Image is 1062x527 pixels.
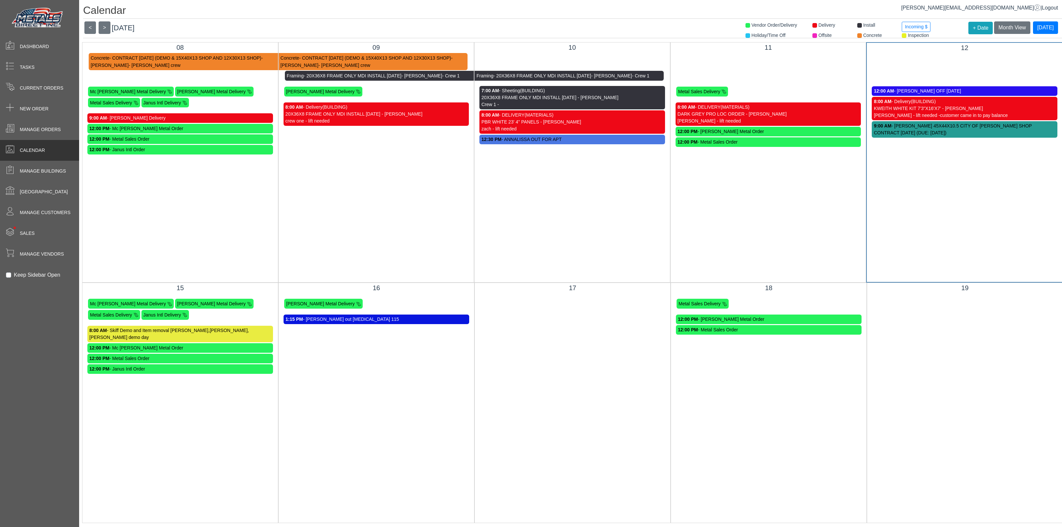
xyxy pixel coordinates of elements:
[112,24,135,32] span: [DATE]
[678,118,859,125] div: [PERSON_NAME] - lift needed
[874,123,1055,136] div: - [PERSON_NAME] 45X44X10.5 CITY OF [PERSON_NAME] SHOP CONTRACT [DATE] (DUE: [DATE])
[901,4,1058,12] div: |
[20,105,48,112] span: New Order
[481,125,663,132] div: zach - lift needed
[872,43,1057,53] div: 12
[286,111,467,118] div: 20X36X8 FRAME ONLY MDI INSTALL [DATE] - [PERSON_NAME]
[20,209,71,216] span: Manage Customers
[481,112,499,118] strong: 8:00 AM
[90,301,166,306] span: Mc [PERSON_NAME] Metal Delivery
[676,42,861,52] div: 11
[874,105,1055,112] div: KWEITH WHITE KIT 7'3"X16'X7' - [PERSON_NAME]
[678,128,859,135] div: - [PERSON_NAME] Metal Order
[87,42,273,52] div: 08
[678,111,859,118] div: DARK GREY PRO LOC ORDER - [PERSON_NAME]
[20,168,66,175] span: Manage Buildings
[89,125,271,132] div: - Mc [PERSON_NAME] Metal Order
[284,283,469,293] div: 16
[89,345,271,351] div: - Mc [PERSON_NAME] Metal Order
[480,283,665,293] div: 17
[89,356,109,361] strong: 12:00 PM
[525,112,554,118] span: (MATERIALS)
[676,283,862,293] div: 18
[89,115,271,122] div: - [PERSON_NAME] Delivery
[109,55,261,61] span: - CONTRACT [DATE] (DEMO & 15X40X13 SHOP AND 12X30X13 SHOP)
[89,355,271,362] div: - Metal Sales Order
[87,283,273,293] div: 15
[89,328,107,333] strong: 8:00 AM
[902,22,930,32] button: Incoming $
[678,89,720,94] span: Metal Sales Delivery
[481,136,663,143] div: - ANNALISSA OUT FOR APT
[20,188,68,195] span: [GEOGRAPHIC_DATA]
[678,316,860,323] div: - [PERSON_NAME] Metal Order
[286,118,467,125] div: crew one - lift needed
[304,73,401,78] span: - 20X36X8 FRAME ONLY MDI INSTALL [DATE]
[901,5,1041,11] span: [PERSON_NAME][EMAIL_ADDRESS][DOMAIN_NAME]
[874,88,1055,95] div: - [PERSON_NAME] OFF [DATE]
[177,301,246,306] span: [PERSON_NAME] Metal Delivery
[281,55,299,61] span: Concrete
[90,100,132,105] span: Metal Sales Delivery
[281,55,453,68] span: - [PERSON_NAME]
[678,326,860,333] div: - Metal Sales Order
[401,73,442,78] span: - [PERSON_NAME]
[968,22,993,34] button: + Date
[481,137,501,142] strong: 12:30 PM
[20,147,45,154] span: Calendar
[678,104,695,110] strong: 8:00 AM
[99,21,110,34] button: >
[89,366,109,372] strong: 12:00 PM
[284,42,469,52] div: 09
[129,63,180,68] span: - [PERSON_NAME] crew
[319,63,370,68] span: - [PERSON_NAME] crew
[89,136,271,143] div: - Metal Sales Order
[89,147,109,152] strong: 12:00 PM
[89,146,271,153] div: - Janus Intl Order
[89,345,109,350] strong: 12:00 PM
[286,104,303,110] strong: 8:00 AM
[89,126,109,131] strong: 12:00 PM
[20,43,49,50] span: Dashboard
[481,94,663,101] div: 20X36X8 FRAME ONLY MDI INSTALL [DATE] - [PERSON_NAME]
[721,104,750,110] span: (MATERIALS)
[874,99,891,104] strong: 8:00 AM
[632,73,650,78] span: - Crew 1
[14,271,60,279] label: Keep Sidebar Open
[20,126,61,133] span: Manage Orders
[679,301,721,306] span: Metal Sales Delivery
[143,100,181,105] span: Janus Intl Delivery
[998,25,1026,30] span: Month View
[91,55,109,61] span: Concrete
[299,55,451,61] span: - CONTRACT [DATE] (DEMO & 15X40X13 SHOP AND 12X30X13 SHOP)
[89,327,271,341] div: - Skiff Demo and Item removal [PERSON_NAME],[PERSON_NAME],[PERSON_NAME] demo day
[1033,21,1058,34] button: [DATE]
[10,6,66,30] img: Metals Direct Inc Logo
[286,301,355,306] span: [PERSON_NAME] Metal Delivery
[286,316,467,323] div: - [PERSON_NAME] out [MEDICAL_DATA] 115
[287,73,304,78] span: Framing
[6,217,23,238] span: •
[494,73,591,78] span: - 20X36X8 FRAME ONLY MDI INSTALL [DATE]
[481,119,663,125] div: PBR WHITE 23' 4" PANELS - [PERSON_NAME]
[20,85,63,92] span: Current Orders
[678,317,698,322] strong: 12:00 PM
[818,22,835,28] span: Delivery
[520,88,545,93] span: (BUILDING)
[678,139,859,146] div: - Metal Sales Order
[872,283,1058,293] div: 19
[286,104,467,111] div: - Delivery
[863,33,882,38] span: Concrete
[89,136,109,142] strong: 12:00 PM
[751,22,797,28] span: Vendor Order/Delivery
[678,327,698,332] strong: 12:00 PM
[874,112,1055,119] div: [PERSON_NAME] - lift needed -customer came in to pay balance
[83,4,1062,19] h1: Calendar
[678,139,698,145] strong: 12:00 PM
[874,123,891,128] strong: 9:00 AM
[678,104,859,111] div: - DELIVERY
[908,33,929,38] span: Inspection
[678,129,698,134] strong: 12:00 PM
[994,21,1030,34] button: Month View
[143,312,181,318] span: Janus Intl Delivery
